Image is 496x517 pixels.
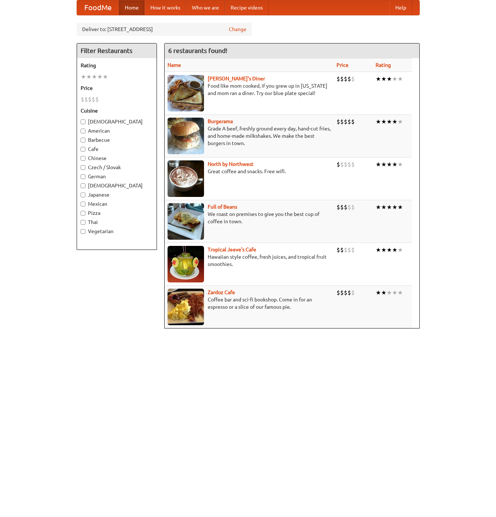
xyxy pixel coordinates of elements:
[340,203,344,211] li: $
[344,118,347,126] li: $
[351,246,355,254] li: $
[344,203,347,211] li: $
[337,62,349,68] a: Price
[81,95,84,103] li: $
[81,228,153,235] label: Vegetarian
[381,160,387,168] li: ★
[225,0,269,15] a: Recipe videos
[347,118,351,126] li: $
[208,204,237,210] a: Full of Beans
[88,95,92,103] li: $
[208,161,254,167] a: North by Northwest
[81,202,85,206] input: Mexican
[81,164,153,171] label: Czech / Slovak
[81,62,153,69] h5: Rating
[351,75,355,83] li: $
[168,296,331,311] p: Coffee bar and sci-fi bookshop. Come in for an espresso or a slice of our famous pie.
[81,191,153,198] label: Japanese
[347,75,351,83] li: $
[86,73,92,81] li: ★
[81,147,85,152] input: Cafe
[168,210,331,225] p: We roast on premises to give you the best cup of coffee in town.
[81,138,85,142] input: Barbecue
[344,246,347,254] li: $
[392,203,397,211] li: ★
[81,220,85,225] input: Thai
[397,203,403,211] li: ★
[347,160,351,168] li: $
[168,125,331,147] p: Grade A beef, freshly ground every day, hand-cut fries, and home-made milkshakes. We make the bes...
[376,160,381,168] li: ★
[351,203,355,211] li: $
[81,84,153,92] h5: Price
[81,145,153,153] label: Cafe
[229,26,246,33] a: Change
[168,118,204,154] img: burgerama.jpg
[81,200,153,208] label: Mexican
[389,0,412,15] a: Help
[168,75,204,111] img: sallys.jpg
[208,76,265,81] a: [PERSON_NAME]'s Diner
[387,75,392,83] li: ★
[351,289,355,297] li: $
[208,118,233,124] a: Burgerama
[337,203,340,211] li: $
[387,203,392,211] li: ★
[208,247,256,252] a: Tropical Jeeve's Cafe
[337,246,340,254] li: $
[81,107,153,114] h5: Cuisine
[168,47,227,54] ng-pluralize: 6 restaurants found!
[168,203,204,240] img: beans.jpg
[347,203,351,211] li: $
[340,289,344,297] li: $
[77,0,119,15] a: FoodMe
[340,160,344,168] li: $
[397,246,403,254] li: ★
[387,246,392,254] li: ★
[168,160,204,197] img: north.jpg
[387,118,392,126] li: ★
[81,229,85,234] input: Vegetarian
[387,160,392,168] li: ★
[81,156,85,161] input: Chinese
[81,136,153,144] label: Barbecue
[344,160,347,168] li: $
[381,75,387,83] li: ★
[81,173,153,180] label: German
[81,73,86,81] li: ★
[186,0,225,15] a: Who we are
[81,127,153,134] label: American
[392,118,397,126] li: ★
[81,118,153,125] label: [DEMOGRAPHIC_DATA]
[168,253,331,268] p: Hawaiian style coffee, fresh juices, and tropical fruit smoothies.
[397,118,403,126] li: ★
[381,118,387,126] li: ★
[351,160,355,168] li: $
[344,289,347,297] li: $
[208,289,235,295] b: Zardoz Cafe
[387,289,392,297] li: ★
[81,209,153,217] label: Pizza
[168,62,181,68] a: Name
[84,95,88,103] li: $
[168,168,331,175] p: Great coffee and snacks. Free wifi.
[81,129,85,133] input: American
[340,246,344,254] li: $
[81,182,153,189] label: [DEMOGRAPHIC_DATA]
[145,0,186,15] a: How it works
[381,246,387,254] li: ★
[77,43,157,58] h4: Filter Restaurants
[376,246,381,254] li: ★
[344,75,347,83] li: $
[81,183,85,188] input: [DEMOGRAPHIC_DATA]
[92,73,97,81] li: ★
[347,289,351,297] li: $
[81,218,153,226] label: Thai
[397,75,403,83] li: ★
[392,246,397,254] li: ★
[81,211,85,216] input: Pizza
